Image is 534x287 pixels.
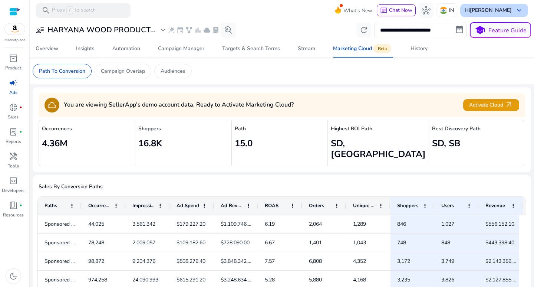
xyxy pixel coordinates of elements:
div: Automation [112,46,140,51]
p: Developers [2,187,24,194]
span: Shoppers [397,202,418,209]
span: 9,204,376 [132,258,155,265]
p: Sales [8,114,19,120]
span: cloud [47,101,56,110]
span: Sponsored Products,Sponsored Brands [44,276,136,283]
span: lab_profile [212,26,220,34]
span: 98,872 [88,258,104,265]
span: Paths [44,202,57,209]
span: Sponsored Products,Sponsored Display,Sponsored Brands [44,221,181,228]
span: $2,143,356.00 [485,258,518,265]
button: schoolFeature Guide [470,22,531,38]
span: family_history [185,26,193,34]
div: Overview [36,46,58,51]
span: 2,009,057 [132,239,155,246]
span: lab_profile [9,127,18,136]
span: $615,291.20 [177,276,205,283]
span: Orders [309,202,324,209]
span: hub [422,6,431,15]
span: bar_chart [194,26,202,34]
span: 3,561,342 [132,221,155,228]
span: fiber_manual_record [19,204,22,207]
h5: Occurrences [42,126,132,132]
span: ROAS [265,202,278,209]
h5: Shoppers [138,126,228,132]
span: Chat Now [389,7,412,14]
span: 6.19 [265,221,275,228]
span: / [66,6,73,14]
span: Impressions [132,202,155,209]
p: Marketplace [4,37,25,43]
span: Activate Cloud [469,101,513,109]
span: expand_more [159,26,168,35]
div: Campaign Manager [158,46,204,51]
span: $556,152.10 [485,221,514,228]
span: Unique Shoppers [353,202,376,209]
span: 2,064 [309,221,322,228]
span: 24,090,993 [132,276,158,283]
h5: Highest ROI Path [331,126,426,132]
h2: SD, SB [432,138,522,149]
span: 3,749 [441,258,454,265]
span: keyboard_arrow_down [515,6,524,15]
span: user_attributes [36,26,44,35]
span: $2,127,855.00 [485,276,518,283]
img: amazon.svg [5,23,25,35]
div: Marketing Cloud [333,46,393,52]
span: $3,848,342.00 [221,258,254,265]
span: $508,276.40 [177,258,205,265]
span: 6.67 [265,239,275,246]
span: 846 [397,221,406,228]
span: 3,826 [441,276,454,283]
span: 1,043 [353,239,366,246]
img: in.svg [440,7,447,14]
span: 1,401 [309,239,322,246]
h5: Best Discovery Path [432,126,522,132]
span: cloud [203,26,211,34]
span: 848 [441,239,450,246]
span: arrow_outward [505,101,513,109]
span: Sponsored Products,Sponsored Brands,Sponsored Display [44,258,181,265]
span: $1,109,746.00 [221,221,254,228]
div: History [411,46,428,51]
span: 3,172 [397,258,410,265]
span: Sponsored Products,Sponsored Display [44,239,137,246]
span: book_4 [9,201,18,210]
span: 1,027 [441,221,454,228]
p: Reports [6,138,21,145]
span: dark_mode [9,272,18,281]
span: Occurrences [88,202,111,209]
span: event [177,26,184,34]
span: Users [441,202,454,209]
h2: 16.8K [138,138,228,149]
button: refresh [356,23,371,37]
div: Targets & Search Terms [222,46,280,51]
span: $179,227.20 [177,221,205,228]
span: 5.28 [265,276,275,283]
span: Ad Spend [177,202,199,209]
span: inventory_2 [9,54,18,63]
p: Hi [465,8,512,13]
button: Activate Cloudarrow_outward [463,99,519,111]
span: $3,248,634.00 [221,276,254,283]
span: 4,168 [353,276,366,283]
p: Product [5,65,21,71]
h2: 15.0 [235,138,325,149]
h3: HARYANA WOOD PRODUCT... [47,26,156,35]
span: 5,880 [309,276,322,283]
span: Ad Revenue [221,202,243,209]
button: chatChat Now [377,4,416,16]
span: Beta [373,44,391,53]
p: Ads [9,89,17,96]
p: Feature Guide [488,26,527,35]
h2: SD, [GEOGRAPHIC_DATA] [331,138,426,160]
span: 7.57 [265,258,275,265]
button: hub [419,3,434,18]
span: wand_stars [168,26,175,34]
span: chat [380,7,388,14]
h4: You are viewing SellerApp's demo account data, Ready to Activate Marketing Cloud? [64,101,294,108]
span: campaign [9,78,18,87]
span: 974,258 [88,276,107,283]
div: Stream [298,46,315,51]
span: $728,090.00 [221,239,250,246]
